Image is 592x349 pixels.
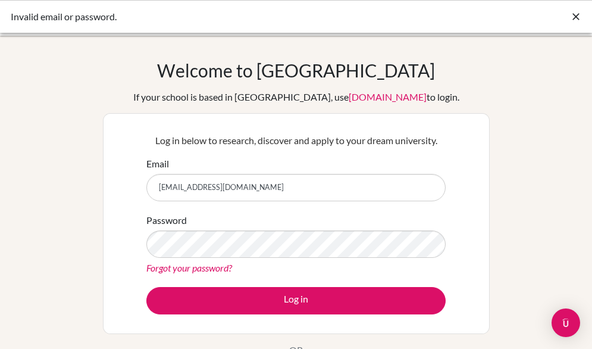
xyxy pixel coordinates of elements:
div: Invalid email or password. [11,10,403,24]
h1: Welcome to [GEOGRAPHIC_DATA] [157,60,435,81]
a: Forgot your password? [146,262,232,273]
label: Password [146,213,187,228]
label: Email [146,157,169,171]
p: Log in below to research, discover and apply to your dream university. [146,133,446,148]
div: Open Intercom Messenger [552,309,580,337]
div: If your school is based in [GEOGRAPHIC_DATA], use to login. [133,90,459,104]
button: Log in [146,287,446,314]
a: [DOMAIN_NAME] [349,91,427,102]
